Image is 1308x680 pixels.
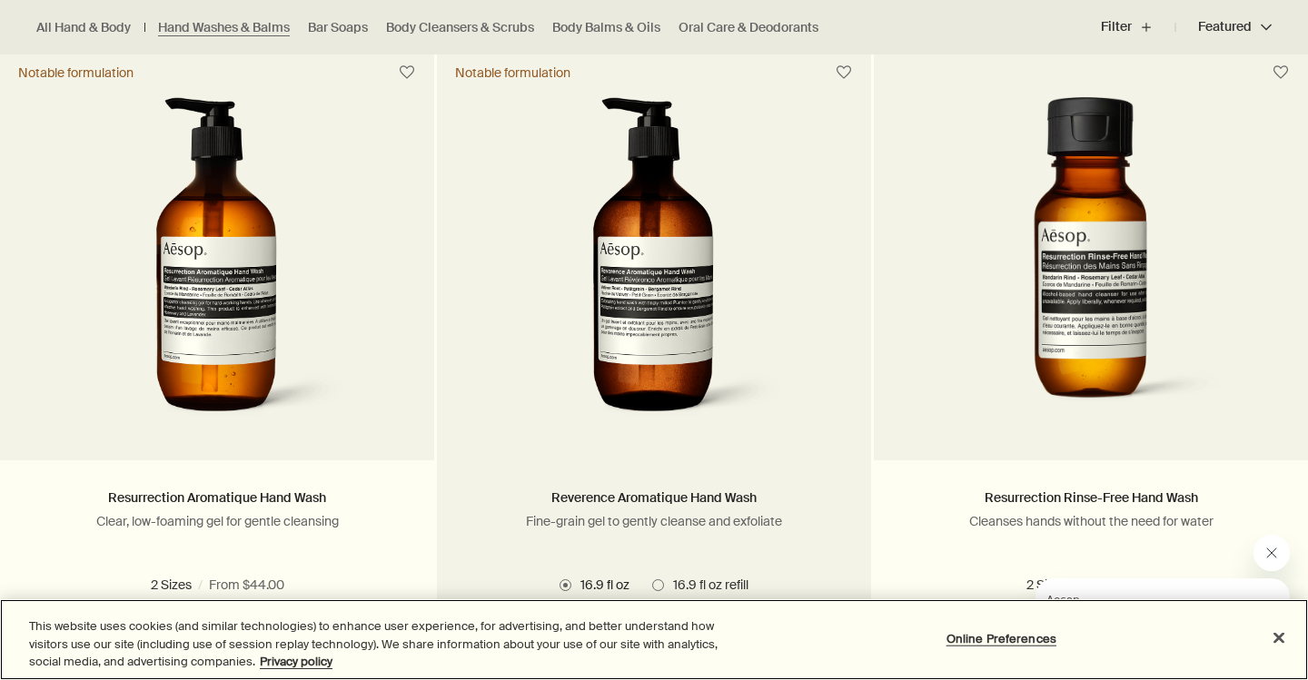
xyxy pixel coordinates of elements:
p: Fine-grain gel to gently cleanse and exfoliate [464,513,844,529]
p: Clear, low-foaming gel for gentle cleansing [27,513,407,529]
span: Our consultants are available now to offer personalised product advice. [11,38,228,89]
div: Notable formulation [455,64,570,81]
button: Save to cabinet [827,56,860,89]
a: Bar Soaps [308,19,368,36]
a: Hand Washes & Balms [158,19,290,36]
iframe: Close message from Aesop [1253,535,1290,571]
div: Aesop says "Our consultants are available now to offer personalised product advice.". Open messag... [992,535,1290,662]
a: Body Cleansers & Scrubs [386,19,534,36]
button: Close [1259,617,1299,657]
button: Online Preferences, Opens the preference center dialog [945,620,1058,656]
a: Reverence Aromatique Hand Wash [551,489,757,506]
a: All Hand & Body [36,19,131,36]
img: Resurrection Aromatique Hand Wash with pump [82,97,353,433]
button: Save to cabinet [1264,56,1297,89]
div: Notable formulation [18,64,134,81]
img: Reverence Aromatique Hand Wash with pump [519,97,790,433]
a: Reverence Aromatique Hand Wash with pump [437,97,871,460]
span: 16.9 fl oz refill [227,577,312,593]
img: Resurrection Rinse-Free Hand Wash in amber plastic bottle [918,97,1263,433]
a: Resurrection Rinse-Free Hand Wash [985,489,1198,506]
div: This website uses cookies (and similar technologies) to enhance user experience, for advertising,... [29,617,719,671]
button: Featured [1175,5,1272,49]
button: Filter [1101,5,1175,49]
iframe: Message from Aesop [1035,578,1290,662]
a: Resurrection Aromatique Hand Wash [108,489,326,506]
a: Resurrection Rinse-Free Hand Wash in amber plastic bottle [874,97,1308,460]
span: 16.9 fl oz refill [664,577,748,593]
a: Body Balms & Oils [552,19,660,36]
a: More information about your privacy, opens in a new tab [260,654,332,669]
span: 16.9 fl oz [571,577,629,593]
a: Oral Care & Deodorants [679,19,818,36]
button: Save to cabinet [391,56,423,89]
p: Cleanses hands without the need for water [901,513,1281,529]
span: 16.9 fl oz [134,577,193,593]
